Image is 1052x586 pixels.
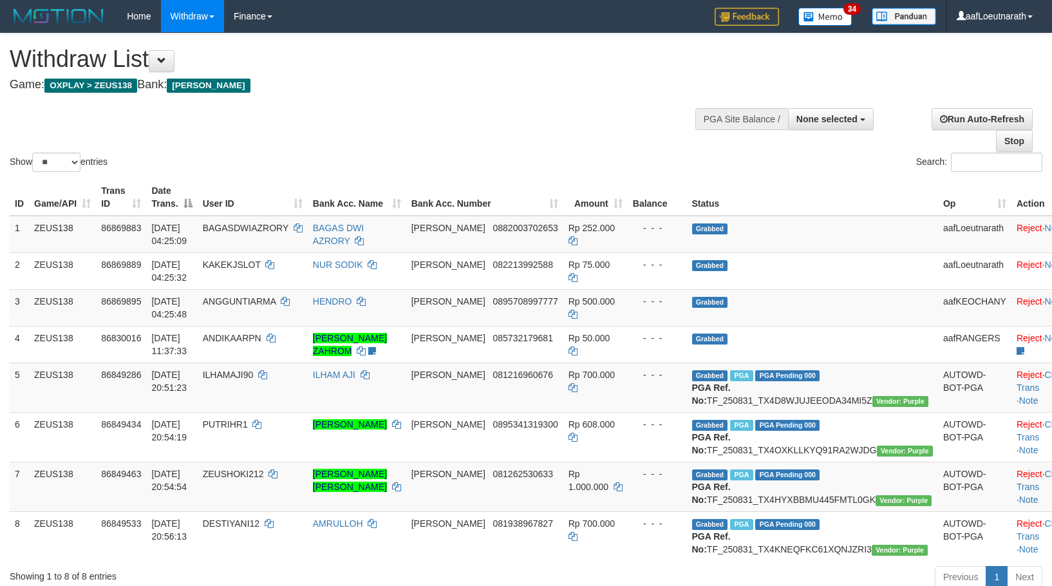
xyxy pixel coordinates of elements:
span: Marked by aafRornrotha [730,519,753,530]
a: Note [1019,445,1038,455]
span: Grabbed [692,370,728,381]
a: Reject [1017,296,1042,307]
span: PUTRIHR1 [203,419,248,430]
span: Rp 700.000 [568,370,615,380]
span: Vendor URL: https://trx4.1velocity.biz [877,446,933,457]
td: AUTOWD-BOT-PGA [938,462,1011,511]
span: Rp 1.000.000 [568,469,608,492]
b: PGA Ref. No: [692,383,731,406]
a: [PERSON_NAME] [PERSON_NAME] [313,469,387,492]
th: Bank Acc. Name: activate to sort column ascending [308,179,406,216]
span: PGA Pending [755,420,820,431]
span: Copy 081938967827 to clipboard [493,518,553,529]
td: AUTOWD-BOT-PGA [938,412,1011,462]
span: Copy 0895708997777 to clipboard [493,296,558,307]
td: 1 [10,216,29,253]
span: Rp 252.000 [568,223,615,233]
span: [PERSON_NAME] [411,419,485,430]
span: [DATE] 04:25:48 [151,296,187,319]
img: panduan.png [872,8,936,25]
span: [PERSON_NAME] [411,223,485,233]
label: Show entries [10,153,108,172]
a: Reject [1017,469,1042,479]
td: aafLoeutnarath [938,216,1011,253]
a: BAGAS DWI AZRORY [313,223,364,246]
b: PGA Ref. No: [692,531,731,554]
span: [PERSON_NAME] [411,518,485,529]
span: Vendor URL: https://trx4.1velocity.biz [876,495,932,506]
span: Copy 081262530633 to clipboard [493,469,553,479]
a: [PERSON_NAME] [313,419,387,430]
span: [PERSON_NAME] [411,260,485,270]
a: Reject [1017,518,1042,529]
span: Marked by aafRornrotha [730,420,753,431]
span: Grabbed [692,469,728,480]
span: ANGGUNTIARMA [203,296,276,307]
span: 86849533 [101,518,141,529]
a: NUR SODIK [313,260,363,270]
span: 86869889 [101,260,141,270]
th: Status [687,179,938,216]
td: aafKEOCHANY [938,289,1011,326]
div: Showing 1 to 8 of 8 entries [10,565,429,583]
td: AUTOWD-BOT-PGA [938,363,1011,412]
th: Amount: activate to sort column ascending [563,179,628,216]
span: Copy 081216960676 to clipboard [493,370,553,380]
span: ILHAMAJI90 [203,370,254,380]
td: 3 [10,289,29,326]
span: ANDIKAARPN [203,333,261,343]
span: ZEUSHOKI212 [203,469,264,479]
td: 2 [10,252,29,289]
span: Grabbed [692,420,728,431]
label: Search: [916,153,1042,172]
b: PGA Ref. No: [692,432,731,455]
td: 7 [10,462,29,511]
th: User ID: activate to sort column ascending [198,179,308,216]
span: PGA Pending [755,519,820,530]
div: - - - [633,258,682,271]
span: 86849434 [101,419,141,430]
span: 34 [843,3,861,15]
a: Note [1019,544,1038,554]
b: PGA Ref. No: [692,482,731,505]
th: Game/API: activate to sort column ascending [29,179,96,216]
span: [DATE] 04:25:32 [151,260,187,283]
span: PGA Pending [755,469,820,480]
span: Rp 500.000 [568,296,615,307]
img: Button%20Memo.svg [798,8,852,26]
div: - - - [633,368,682,381]
span: [DATE] 20:56:13 [151,518,187,542]
div: - - - [633,517,682,530]
span: OXPLAY > ZEUS138 [44,79,137,93]
span: Grabbed [692,297,728,308]
span: [PERSON_NAME] [167,79,250,93]
span: 86869895 [101,296,141,307]
td: 4 [10,326,29,363]
td: 6 [10,412,29,462]
span: [PERSON_NAME] [411,469,485,479]
td: ZEUS138 [29,216,96,253]
span: [DATE] 11:37:33 [151,333,187,356]
td: TF_250831_TX4D8WJUJEEODA34MI5Z [687,363,938,412]
td: TF_250831_TX4HYXBBMU445FMTL0GK [687,462,938,511]
span: Marked by aafRornrotha [730,469,753,480]
a: Note [1019,395,1038,406]
span: None selected [796,114,858,124]
span: Rp 700.000 [568,518,615,529]
span: Vendor URL: https://trx4.1velocity.biz [872,545,928,556]
a: Reject [1017,419,1042,430]
span: Grabbed [692,334,728,345]
a: HENDRO [313,296,352,307]
td: TF_250831_TX4KNEQFKC61XQNJZRI3 [687,511,938,561]
span: [DATE] 04:25:09 [151,223,187,246]
span: DESTIYANI12 [203,518,259,529]
span: 86849463 [101,469,141,479]
span: Vendor URL: https://trx4.1velocity.biz [872,396,928,407]
span: [DATE] 20:54:19 [151,419,187,442]
span: Rp 608.000 [568,419,615,430]
span: Copy 0895341319300 to clipboard [493,419,558,430]
a: Note [1019,495,1038,505]
div: - - - [633,222,682,234]
a: AMRULLOH [313,518,363,529]
span: Copy 082213992588 to clipboard [493,260,553,270]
